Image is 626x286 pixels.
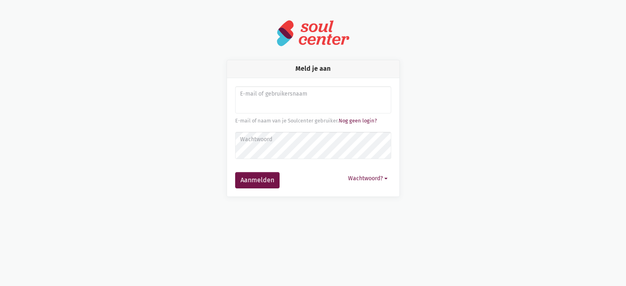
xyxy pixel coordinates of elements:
img: logo-soulcenter-full.svg [276,20,350,47]
a: Nog geen login? [339,118,377,124]
form: Aanmelden [235,86,391,188]
button: Wachtwoord? [344,172,391,185]
label: E-mail of gebruikersnaam [240,90,386,98]
button: Aanmelden [235,172,280,188]
div: Meld je aan [227,60,399,78]
label: Wachtwoord [240,135,386,144]
div: E-mail of naam van je Soulcenter gebruiker. [235,117,391,125]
